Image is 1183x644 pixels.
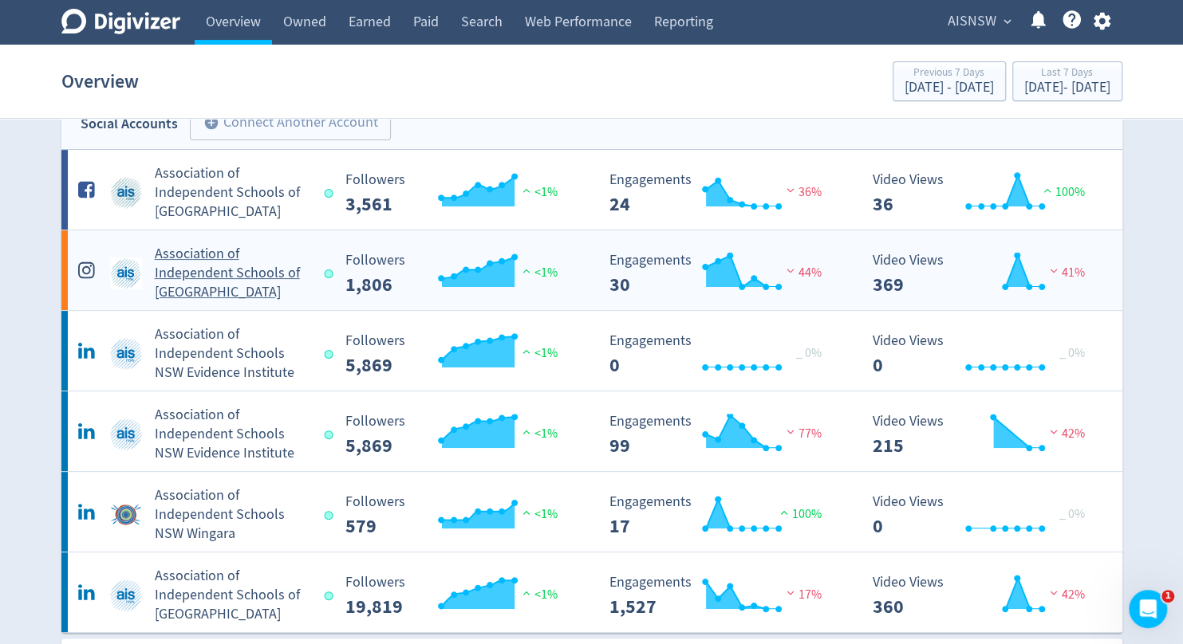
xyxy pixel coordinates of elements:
img: positive-performance.svg [776,506,792,518]
span: 42% [1046,587,1085,603]
img: negative-performance.svg [783,587,799,599]
h5: Association of Independent Schools NSW Evidence Institute [155,406,310,463]
svg: Engagements 17 [601,494,841,536]
span: Data last synced: 8 Sep 2025, 8:02am (AEST) [325,430,338,439]
img: Association of Independent Schools of NSW undefined [110,257,142,289]
img: Association of Independent Schools of NSW undefined [110,579,142,611]
span: 44% [783,265,822,281]
span: 42% [1046,426,1085,442]
img: positive-performance.svg [519,506,534,518]
svg: Engagements 30 [601,253,841,295]
h5: Association of Independent Schools NSW Evidence Institute [155,325,310,383]
svg: Followers --- [337,575,577,617]
svg: Engagements 24 [601,172,841,214]
span: 17% [783,587,822,603]
img: positive-performance.svg [1039,184,1055,196]
a: Association of Independent Schools NSW Evidence Institute undefinedAssociation of Independent Sch... [61,391,1122,471]
h5: Association of Independent Schools of [GEOGRAPHIC_DATA] [155,245,310,302]
svg: Followers --- [337,414,577,456]
img: negative-performance.svg [783,426,799,438]
span: Data last synced: 8 Sep 2025, 8:02am (AEST) [325,511,338,520]
span: _ 0% [1059,506,1085,522]
span: expand_more [1000,14,1015,29]
span: <1% [519,426,558,442]
span: 1 [1161,590,1174,603]
svg: Video Views 369 [865,253,1104,295]
svg: Engagements 99 [601,414,841,456]
svg: Followers --- [337,494,577,536]
a: Association of Independent Schools of NSW undefinedAssociation of Independent Schools of [GEOGRAP... [61,150,1122,230]
img: negative-performance.svg [783,184,799,196]
div: [DATE] - [DATE] [1024,80,1110,95]
span: <1% [519,506,558,522]
img: positive-performance.svg [519,345,534,357]
span: Data last synced: 8 Sep 2025, 8:02am (AEST) [325,591,338,600]
div: Previous 7 Days [905,67,994,80]
span: AISNSW [948,9,996,34]
a: Association of Independent Schools of NSW undefinedAssociation of Independent Schools of [GEOGRAP... [61,230,1122,310]
svg: Video Views 0 [865,494,1104,536]
button: AISNSW [942,9,1015,34]
img: Association of Independent Schools NSW Wingara undefined [110,499,142,531]
div: Last 7 Days [1024,67,1110,80]
span: <1% [519,587,558,603]
span: 77% [783,426,822,442]
h5: Association of Independent Schools of [GEOGRAPHIC_DATA] [155,164,310,222]
svg: Engagements 1,527 [601,575,841,617]
svg: Video Views 360 [865,575,1104,617]
span: Data last synced: 8 Sep 2025, 3:02am (AEST) [325,269,338,278]
svg: Followers --- [337,333,577,375]
a: Association of Independent Schools of NSW undefinedAssociation of Independent Schools of [GEOGRAP... [61,552,1122,632]
h1: Overview [61,56,139,107]
iframe: Intercom live chat [1129,590,1167,628]
svg: Engagements 0 [601,333,841,375]
img: negative-performance.svg [1046,265,1062,277]
img: negative-performance.svg [1046,426,1062,438]
a: Association of Independent Schools NSW Wingara undefinedAssociation of Independent Schools NSW Wi... [61,472,1122,552]
span: Data last synced: 8 Sep 2025, 3:02am (AEST) [325,189,338,198]
img: positive-performance.svg [519,587,534,599]
img: Association of Independent Schools of NSW undefined [110,177,142,209]
h5: Association of Independent Schools NSW Wingara [155,486,310,544]
img: negative-performance.svg [783,265,799,277]
img: positive-performance.svg [519,426,534,438]
span: _ 0% [796,345,822,361]
svg: Video Views 0 [865,333,1104,375]
svg: Video Views 215 [865,414,1104,456]
img: positive-performance.svg [519,184,534,196]
img: negative-performance.svg [1046,587,1062,599]
svg: Followers --- [337,253,577,295]
a: Association of Independent Schools NSW Evidence Institute undefinedAssociation of Independent Sch... [61,311,1122,391]
button: Previous 7 Days[DATE] - [DATE] [893,61,1006,101]
span: add_circle [203,115,219,131]
span: 41% [1046,265,1085,281]
img: Association of Independent Schools NSW Evidence Institute undefined [110,338,142,370]
a: Connect Another Account [178,108,391,140]
span: 100% [776,506,822,522]
span: Data last synced: 8 Sep 2025, 8:02am (AEST) [325,350,338,359]
button: Last 7 Days[DATE]- [DATE] [1012,61,1122,101]
div: [DATE] - [DATE] [905,80,994,95]
span: <1% [519,184,558,200]
span: _ 0% [1059,345,1085,361]
span: <1% [519,265,558,281]
span: 36% [783,184,822,200]
svg: Followers --- [337,172,577,214]
span: 100% [1039,184,1085,200]
span: <1% [519,345,558,361]
svg: Video Views 36 [865,172,1104,214]
h5: Association of Independent Schools of [GEOGRAPHIC_DATA] [155,567,310,624]
img: positive-performance.svg [519,265,534,277]
button: Connect Another Account [190,105,391,140]
img: Association of Independent Schools NSW Evidence Institute undefined [110,418,142,450]
div: Social Accounts [81,112,178,135]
